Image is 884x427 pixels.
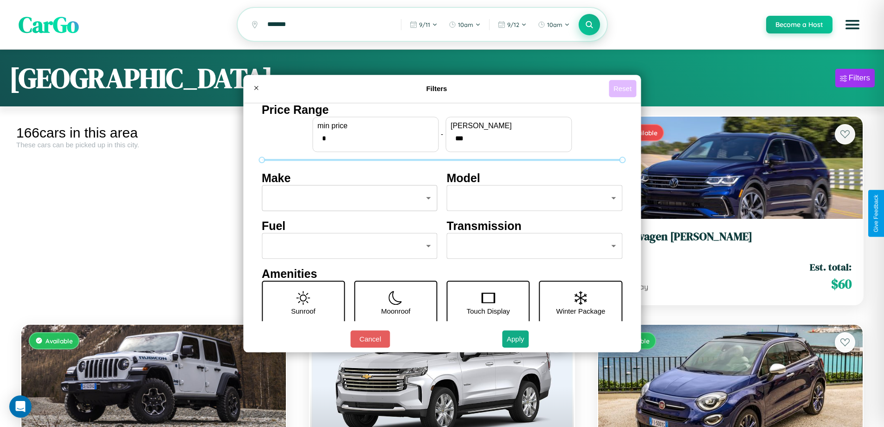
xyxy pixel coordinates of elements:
[609,230,852,253] a: Volkswagen [PERSON_NAME]2019
[291,305,316,317] p: Sunroof
[458,21,473,28] span: 10am
[507,21,519,28] span: 9 / 12
[317,122,433,130] label: min price
[265,85,609,92] h4: Filters
[262,219,438,233] h4: Fuel
[16,141,291,149] div: These cars can be picked up in this city.
[810,260,852,274] span: Est. total:
[444,17,485,32] button: 10am
[262,103,622,117] h4: Price Range
[9,59,273,97] h1: [GEOGRAPHIC_DATA]
[262,267,622,281] h4: Amenities
[16,125,291,141] div: 166 cars in this area
[609,230,852,243] h3: Volkswagen [PERSON_NAME]
[873,195,879,232] div: Give Feedback
[493,17,531,32] button: 9/12
[419,21,430,28] span: 9 / 11
[609,80,636,97] button: Reset
[835,69,875,87] button: Filters
[262,171,438,185] h4: Make
[405,17,442,32] button: 9/11
[447,171,623,185] h4: Model
[451,122,567,130] label: [PERSON_NAME]
[350,330,390,348] button: Cancel
[502,330,529,348] button: Apply
[533,17,574,32] button: 10am
[466,305,510,317] p: Touch Display
[447,219,623,233] h4: Transmission
[381,305,410,317] p: Moonroof
[839,12,865,38] button: Open menu
[45,337,73,345] span: Available
[441,128,443,140] p: -
[849,73,870,83] div: Filters
[766,16,832,33] button: Become a Host
[831,275,852,293] span: $ 60
[19,9,79,40] span: CarGo
[9,395,32,418] div: Open Intercom Messenger
[547,21,562,28] span: 10am
[556,305,606,317] p: Winter Package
